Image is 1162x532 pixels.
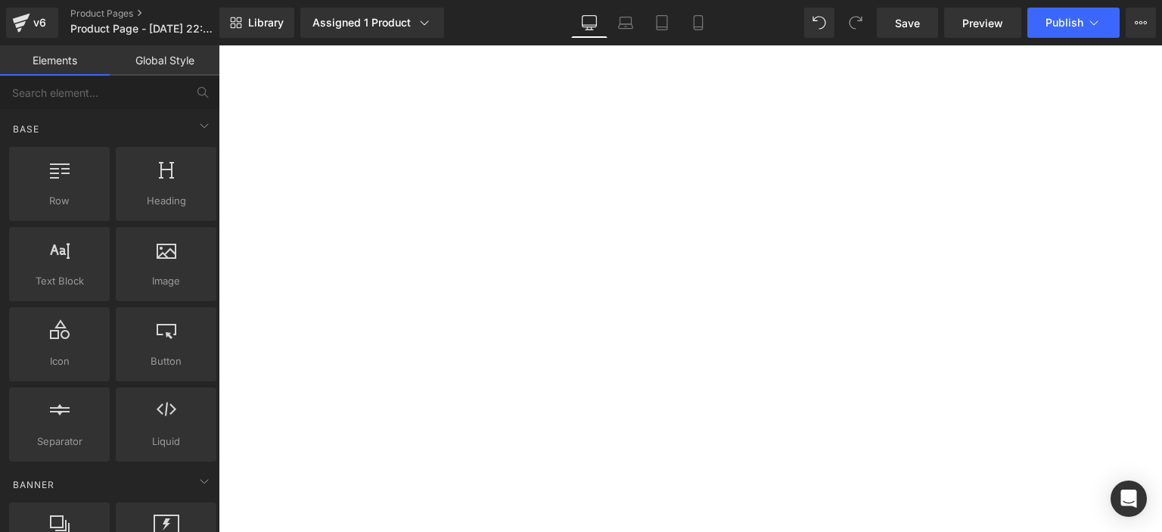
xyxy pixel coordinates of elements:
[120,434,212,450] span: Liquid
[1045,17,1083,29] span: Publish
[120,193,212,209] span: Heading
[1126,8,1156,38] button: More
[110,45,219,76] a: Global Style
[1027,8,1120,38] button: Publish
[6,8,58,38] a: v6
[1111,481,1147,517] div: Open Intercom Messenger
[120,273,212,289] span: Image
[14,273,105,289] span: Text Block
[70,8,244,20] a: Product Pages
[895,15,920,31] span: Save
[840,8,871,38] button: Redo
[644,8,680,38] a: Tablet
[11,478,56,492] span: Banner
[219,8,294,38] a: New Library
[14,434,105,450] span: Separator
[70,23,216,35] span: Product Page - [DATE] 22:10:50
[962,15,1003,31] span: Preview
[607,8,644,38] a: Laptop
[571,8,607,38] a: Desktop
[14,193,105,209] span: Row
[312,15,432,30] div: Assigned 1 Product
[14,353,105,369] span: Icon
[804,8,834,38] button: Undo
[11,122,41,136] span: Base
[30,13,49,33] div: v6
[944,8,1021,38] a: Preview
[680,8,716,38] a: Mobile
[120,353,212,369] span: Button
[248,16,284,30] span: Library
